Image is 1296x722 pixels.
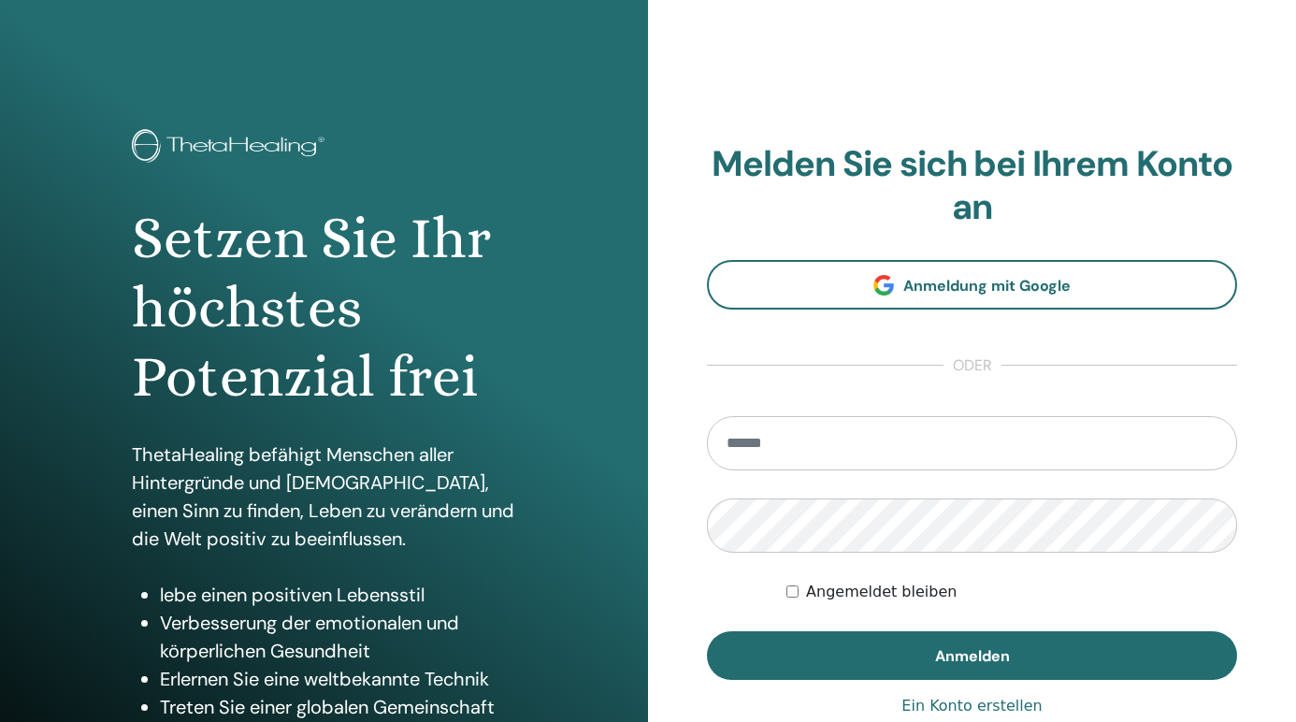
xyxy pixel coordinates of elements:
[935,646,1010,666] span: Anmelden
[707,260,1237,310] a: Anmeldung mit Google
[132,204,517,412] h1: Setzen Sie Ihr höchstes Potenzial frei
[160,581,517,609] li: lebe einen positiven Lebensstil
[160,665,517,693] li: Erlernen Sie eine weltbekannte Technik
[806,581,957,603] label: Angemeldet bleiben
[132,440,517,553] p: ThetaHealing befähigt Menschen aller Hintergründe und [DEMOGRAPHIC_DATA], einen Sinn zu finden, L...
[901,695,1042,717] a: Ein Konto erstellen
[707,143,1237,228] h2: Melden Sie sich bei Ihrem Konto an
[903,276,1071,296] span: Anmeldung mit Google
[943,354,1001,377] span: oder
[707,631,1237,680] button: Anmelden
[786,581,1237,603] div: Keep me authenticated indefinitely or until I manually logout
[160,609,517,665] li: Verbesserung der emotionalen und körperlichen Gesundheit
